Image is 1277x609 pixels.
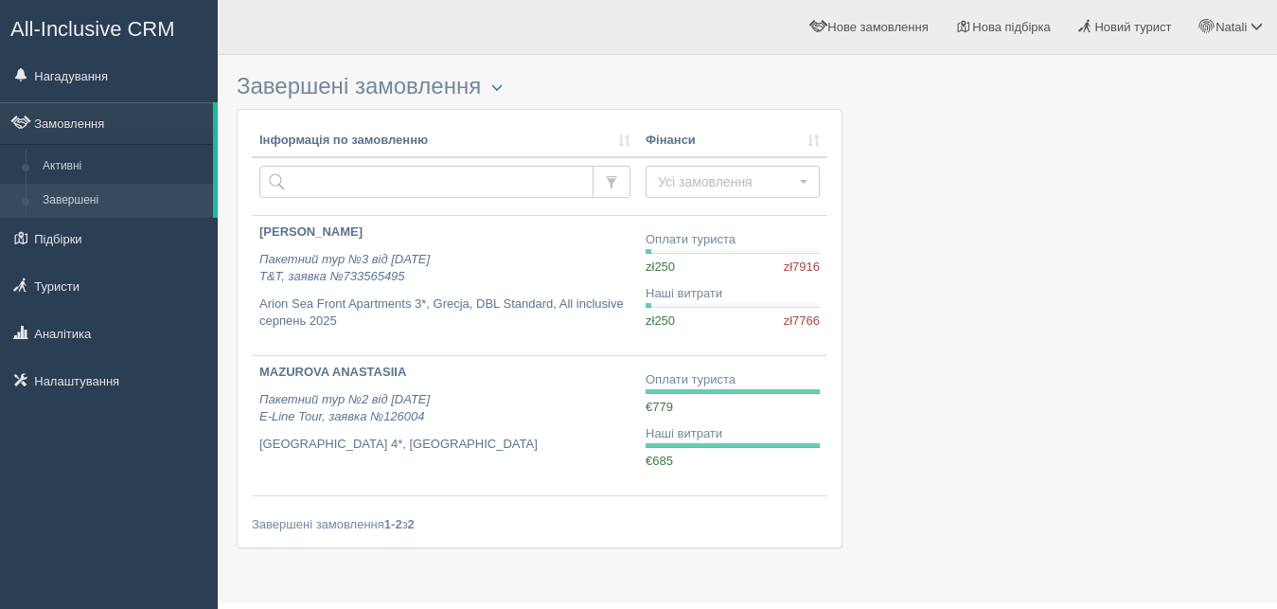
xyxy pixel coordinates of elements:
[259,132,630,150] a: Інформація по замовленню
[646,425,820,443] div: Наші витрати
[646,371,820,389] div: Оплати туриста
[252,356,638,495] a: MAZUROVA ANASTASIIA Пакетний тур №2 від [DATE]E-Line Tour, заявка №126004 [GEOGRAPHIC_DATA] 4*, [...
[237,74,842,99] h3: Завершені замовлення
[259,296,630,331] p: Arion Sea Front Apartments 3*, Grecja, DBL Standard, All inclusive серпень 2025
[658,172,795,191] span: Усі замовлення
[408,517,415,531] b: 2
[646,454,673,468] span: €685
[646,132,820,150] a: Фінанси
[34,150,213,184] a: Активні
[972,20,1051,34] span: Нова підбірка
[259,224,363,239] b: [PERSON_NAME]
[646,285,820,303] div: Наші витрати
[1,1,217,53] a: All-Inclusive CRM
[252,216,638,355] a: [PERSON_NAME] Пакетний тур №3 від [DATE]T&T, заявка №733565495 Arion Sea Front Apartments 3*, Gre...
[384,517,402,531] b: 1-2
[259,392,430,424] i: Пакетний тур №2 від [DATE] E-Line Tour, заявка №126004
[646,166,820,198] button: Усі замовлення
[784,313,820,331] span: zł7766
[10,17,175,41] span: All-Inclusive CRM
[252,515,827,533] div: Завершені замовлення з
[784,259,820,277] span: zł7916
[646,313,675,328] span: zł250
[646,231,820,249] div: Оплати туриста
[34,184,213,218] a: Завершені
[259,365,406,379] b: MAZUROVA ANASTASIIA
[1094,20,1171,34] span: Новий турист
[827,20,928,34] span: Нове замовлення
[259,436,630,454] p: [GEOGRAPHIC_DATA] 4*, [GEOGRAPHIC_DATA]
[646,260,675,274] span: zł250
[646,400,673,414] span: €779
[259,252,430,284] i: Пакетний тур №3 від [DATE] T&T, заявка №733565495
[259,166,594,198] input: Пошук за номером замовлення, ПІБ або паспортом туриста
[1215,20,1247,34] span: Natali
